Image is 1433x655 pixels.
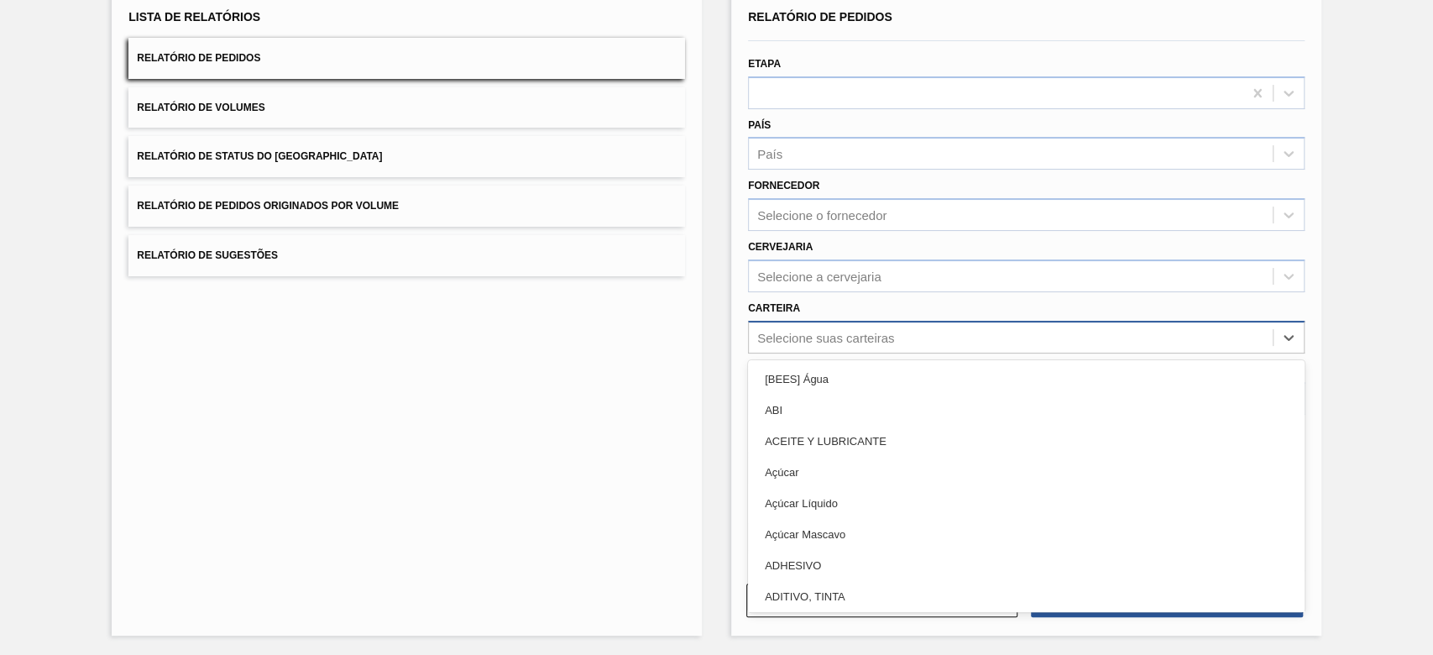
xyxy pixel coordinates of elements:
[128,87,685,128] button: Relatório de Volumes
[757,269,881,283] div: Selecione a cervejaria
[748,58,781,70] label: Etapa
[748,457,1305,488] div: Açúcar
[128,235,685,276] button: Relatório de Sugestões
[128,10,260,24] span: Lista de Relatórios
[757,147,782,161] div: País
[748,10,892,24] span: Relatório de Pedidos
[748,426,1305,457] div: ACEITE Y LUBRICANTE
[748,119,771,131] label: País
[748,488,1305,519] div: Açúcar Líquido
[128,38,685,79] button: Relatório de Pedidos
[757,330,894,344] div: Selecione suas carteiras
[137,249,278,261] span: Relatório de Sugestões
[137,102,264,113] span: Relatório de Volumes
[748,519,1305,550] div: Açúcar Mascavo
[746,584,1017,617] button: Limpar
[137,200,399,212] span: Relatório de Pedidos Originados por Volume
[128,186,685,227] button: Relatório de Pedidos Originados por Volume
[748,180,819,191] label: Fornecedor
[137,150,382,162] span: Relatório de Status do [GEOGRAPHIC_DATA]
[748,395,1305,426] div: ABI
[748,364,1305,395] div: [BEES] Água
[748,581,1305,612] div: ADITIVO, TINTA
[748,302,800,314] label: Carteira
[137,52,260,64] span: Relatório de Pedidos
[128,136,685,177] button: Relatório de Status do [GEOGRAPHIC_DATA]
[748,550,1305,581] div: ADHESIVO
[748,241,813,253] label: Cervejaria
[757,208,886,223] div: Selecione o fornecedor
